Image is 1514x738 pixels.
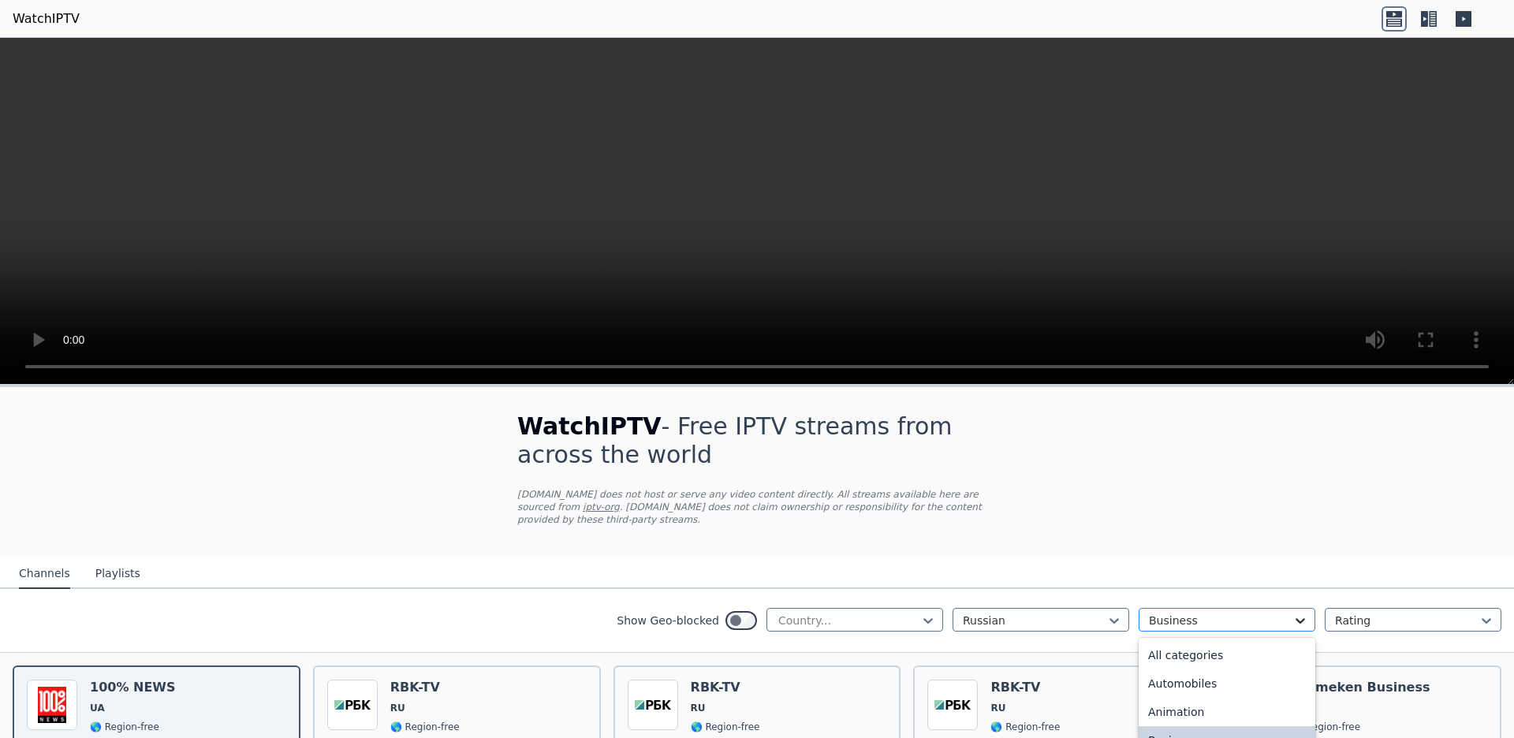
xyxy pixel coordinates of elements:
img: RBK-TV [927,680,978,730]
span: 🌎 Region-free [990,721,1060,733]
img: 100% NEWS [27,680,77,730]
span: UA [90,702,105,714]
a: WatchIPTV [13,9,80,28]
span: 🌎 Region-free [90,721,159,733]
img: RBK-TV [327,680,378,730]
span: 🌎 Region-free [1291,721,1360,733]
h6: 100% NEWS [90,680,176,695]
img: RBK-TV [628,680,678,730]
h6: Atameken Business [1291,680,1430,695]
span: WatchIPTV [517,412,662,440]
label: Show Geo-blocked [617,613,719,628]
a: iptv-org [583,501,620,512]
span: RU [691,702,706,714]
div: Animation [1139,698,1315,726]
h6: RBK-TV [691,680,760,695]
span: RU [990,702,1005,714]
h6: RBK-TV [990,680,1060,695]
button: Channels [19,559,70,589]
h1: - Free IPTV streams from across the world [517,412,997,469]
span: 🌎 Region-free [691,721,760,733]
h6: RBK-TV [390,680,460,695]
span: RU [390,702,405,714]
p: [DOMAIN_NAME] does not host or serve any video content directly. All streams available here are s... [517,488,997,526]
div: Automobiles [1139,669,1315,698]
button: Playlists [95,559,140,589]
span: 🌎 Region-free [390,721,460,733]
div: All categories [1139,641,1315,669]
